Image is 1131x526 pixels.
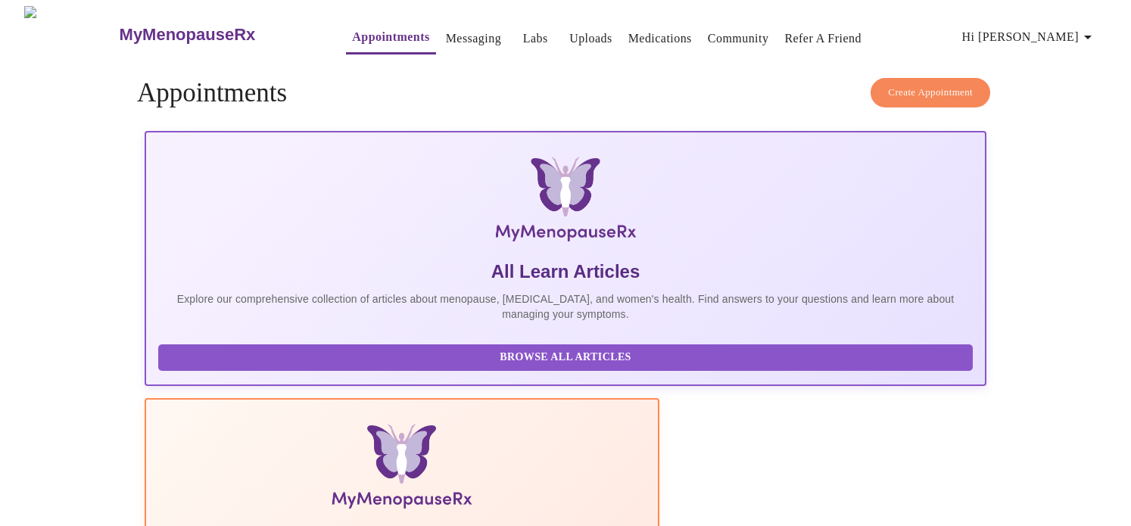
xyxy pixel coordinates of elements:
[708,28,769,49] a: Community
[628,28,692,49] a: Medications
[563,23,618,54] button: Uploads
[24,6,117,63] img: MyMenopauseRx Logo
[962,26,1097,48] span: Hi [PERSON_NAME]
[235,424,568,515] img: Menopause Manual
[158,350,977,363] a: Browse All Articles
[120,25,256,45] h3: MyMenopauseRx
[158,291,973,322] p: Explore our comprehensive collection of articles about menopause, [MEDICAL_DATA], and women's hea...
[511,23,559,54] button: Labs
[871,78,990,107] button: Create Appointment
[622,23,698,54] button: Medications
[569,28,612,49] a: Uploads
[346,22,435,54] button: Appointments
[888,84,973,101] span: Create Appointment
[173,348,958,367] span: Browse All Articles
[702,23,775,54] button: Community
[117,8,316,61] a: MyMenopauseRx
[440,23,507,54] button: Messaging
[956,22,1103,52] button: Hi [PERSON_NAME]
[137,78,994,108] h4: Appointments
[285,157,846,247] img: MyMenopauseRx Logo
[158,344,973,371] button: Browse All Articles
[523,28,548,49] a: Labs
[352,26,429,48] a: Appointments
[446,28,501,49] a: Messaging
[784,28,861,49] a: Refer a Friend
[158,260,973,284] h5: All Learn Articles
[778,23,868,54] button: Refer a Friend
